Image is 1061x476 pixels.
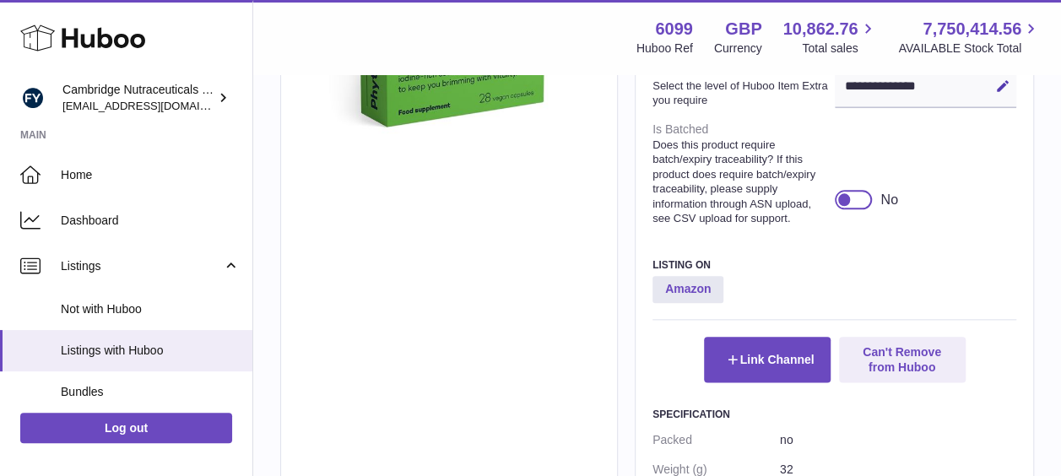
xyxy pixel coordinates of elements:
strong: Amazon [652,276,723,303]
span: Not with Huboo [61,301,240,317]
span: Total sales [802,41,877,57]
span: Home [61,167,240,183]
a: 7,750,414.56 AVAILABLE Stock Total [898,18,1041,57]
h3: Listing On [652,258,1016,272]
dt: Huboo Item Extra Level [652,56,835,115]
div: No [880,191,897,209]
h3: Specification [652,408,1016,421]
div: Huboo Ref [636,41,693,57]
span: 7,750,414.56 [923,18,1021,41]
span: [EMAIL_ADDRESS][DOMAIN_NAME] [62,99,248,112]
img: internalAdmin-6099@internal.huboo.com [20,85,46,111]
span: 10,862.76 [782,18,858,41]
dt: Is Batched [652,115,835,233]
a: Log out [20,413,232,443]
button: Link Channel [704,337,831,382]
span: AVAILABLE Stock Total [898,41,1041,57]
div: Currency [714,41,762,57]
dt: Packed [652,425,780,455]
strong: 6099 [655,18,693,41]
div: Cambridge Nutraceuticals Ltd [62,82,214,114]
strong: Does this product require batch/expiry traceability? If this product does require batch/expiry tr... [652,138,831,226]
strong: GBP [725,18,761,41]
span: Dashboard [61,213,240,229]
dd: no [780,425,1016,455]
strong: Select the level of Huboo Item Extra you require [652,78,831,108]
a: 10,862.76 Total sales [782,18,877,57]
span: Listings [61,258,222,274]
span: Listings with Huboo [61,343,240,359]
span: Bundles [61,384,240,400]
button: Can't Remove from Huboo [839,337,966,382]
